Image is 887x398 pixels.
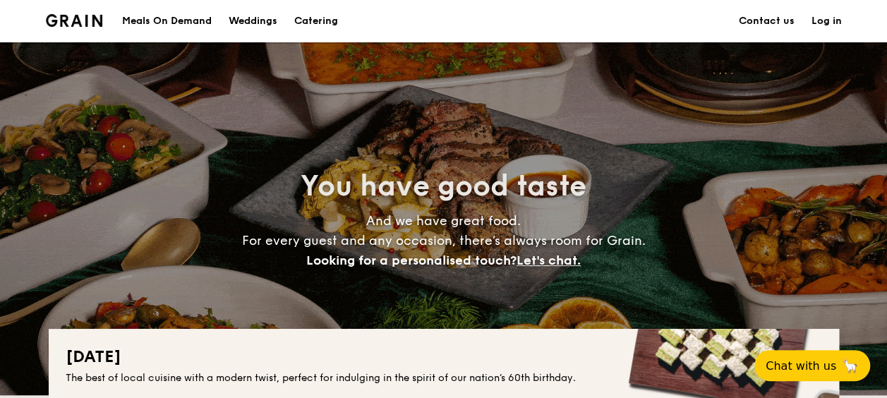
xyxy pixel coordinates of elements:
[842,358,859,374] span: 🦙
[66,346,822,368] h2: [DATE]
[46,14,103,27] a: Logotype
[517,253,581,268] span: Let's chat.
[306,253,517,268] span: Looking for a personalised touch?
[46,14,103,27] img: Grain
[754,350,870,381] button: Chat with us🦙
[301,169,586,203] span: You have good taste
[766,359,836,373] span: Chat with us
[66,371,822,385] div: The best of local cuisine with a modern twist, perfect for indulging in the spirit of our nation’...
[242,213,646,268] span: And we have great food. For every guest and any occasion, there’s always room for Grain.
